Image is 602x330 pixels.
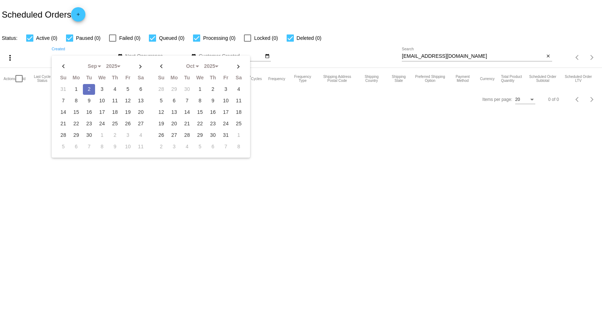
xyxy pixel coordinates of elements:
button: Change sorting for PreferredShippingOption [415,75,446,83]
mat-icon: add [74,12,83,20]
button: Change sorting for Frequency [268,76,285,81]
div: 2025 [201,64,218,69]
button: Change sorting for LastProcessingCycleId [32,75,52,83]
button: Change sorting for ShippingState [389,75,408,83]
mat-icon: date_range [265,54,270,59]
button: Previous page [570,92,585,107]
div: Oct [181,64,199,69]
mat-header-cell: Total Product Quantity [501,68,527,89]
input: Search [402,54,544,59]
div: Items per page: [483,97,512,102]
span: Queued (0) [159,34,184,42]
span: Locked (0) [254,34,278,42]
mat-icon: close [546,54,551,59]
button: Change sorting for ShippingPostcode [320,75,354,83]
div: 2025 [103,64,121,69]
button: Change sorting for CurrencyIso [480,76,495,81]
div: 0 of 0 [548,97,559,102]
button: Next page [585,50,599,65]
mat-header-cell: Actions [4,68,15,89]
span: Active (0) [36,34,57,42]
button: Change sorting for Subtotal [527,75,558,83]
button: Change sorting for Cycles [251,76,262,81]
input: Created [52,54,116,59]
h2: Scheduled Orders [2,7,85,22]
span: Processing (0) [203,34,235,42]
span: Deleted (0) [297,34,321,42]
button: Change sorting for Id [23,76,25,81]
button: Clear [545,53,552,60]
button: Change sorting for LifetimeValue [565,75,592,83]
mat-icon: date_range [118,54,123,59]
span: 20 [515,97,520,102]
button: Change sorting for ShippingCountry [361,75,382,83]
button: Change sorting for FrequencyType [292,75,314,83]
div: Sep [83,64,101,69]
button: Next page [585,92,599,107]
button: Change sorting for PaymentMethod.Type [452,75,474,83]
button: Previous page [570,50,585,65]
span: Status: [2,35,18,41]
input: Next Occurrence [125,54,190,59]
mat-icon: date_range [191,54,196,59]
span: Paused (0) [76,34,100,42]
input: Customer Created [199,54,263,59]
mat-icon: more_vert [6,54,14,62]
span: Failed (0) [119,34,140,42]
mat-select: Items per page: [515,97,535,102]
